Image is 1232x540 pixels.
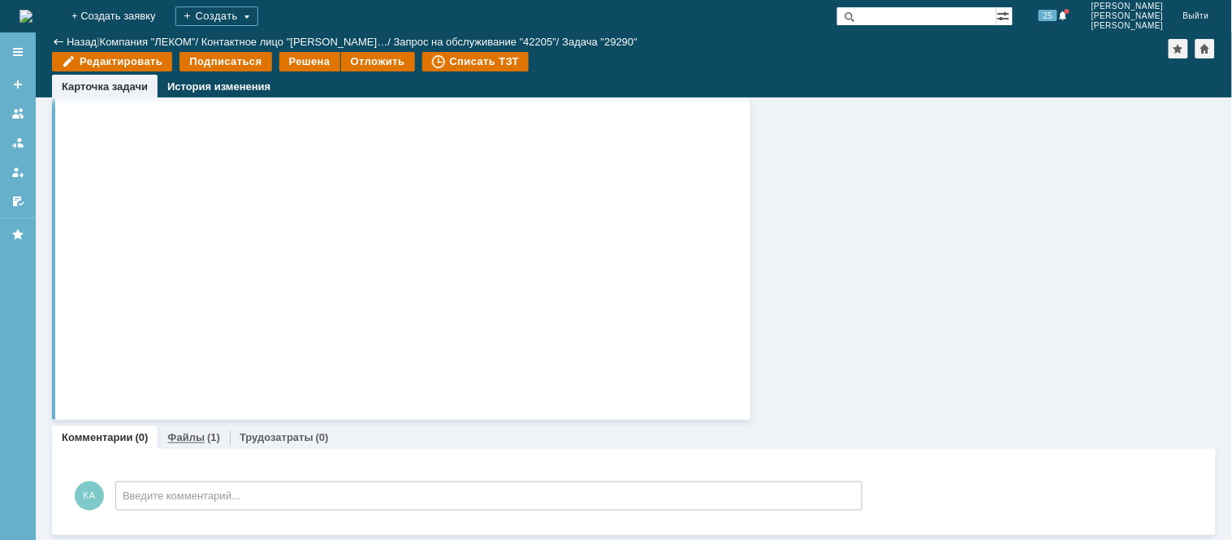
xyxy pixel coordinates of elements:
div: (1) [207,432,220,444]
div: Сделать домашней страницей [1195,39,1215,58]
a: Мои заявки [5,159,31,185]
span: 25 [1039,10,1057,21]
a: Назад [67,36,97,48]
a: Контактное лицо "[PERSON_NAME]… [201,36,388,48]
img: logo [19,10,32,23]
a: Заявки в моей ответственности [5,130,31,156]
div: Создать [175,6,258,26]
span: Расширенный поиск [996,7,1013,23]
a: Создать заявку [5,71,31,97]
div: / [201,36,394,48]
span: [PERSON_NAME] [1092,11,1164,21]
a: Мои согласования [5,188,31,214]
div: / [394,36,563,48]
a: Карточка задачи [62,80,148,93]
a: История изменения [167,80,270,93]
div: (0) [316,432,329,444]
a: Перейти на домашнюю страницу [19,10,32,23]
div: Задача "29290" [562,36,638,48]
div: / [100,36,201,48]
span: КА [75,482,104,511]
a: Комментарии [62,432,133,444]
div: Добавить в избранное [1169,39,1188,58]
div: (0) [136,432,149,444]
a: Запрос на обслуживание "42205" [394,36,557,48]
a: Трудозатраты [240,432,313,444]
a: Заявки на командах [5,101,31,127]
a: Компания "ЛЕКОМ" [100,36,196,48]
span: [PERSON_NAME] [1092,2,1164,11]
div: | [97,35,99,47]
a: Файлы [167,432,205,444]
span: [PERSON_NAME] [1092,21,1164,31]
